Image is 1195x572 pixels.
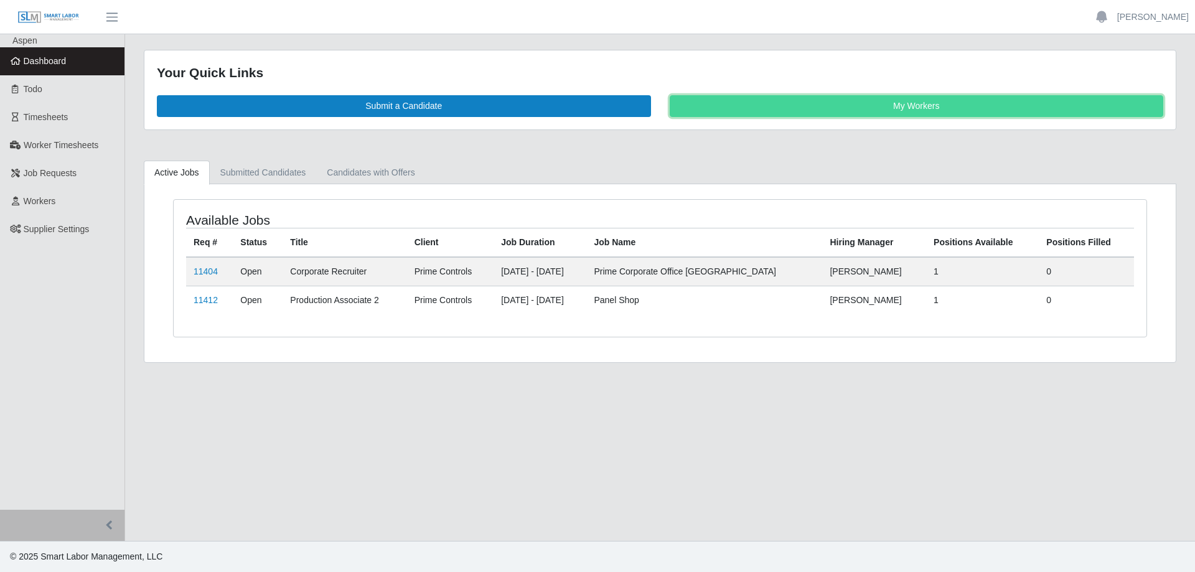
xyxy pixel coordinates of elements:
[186,228,233,257] th: Req #
[12,35,37,45] span: Aspen
[494,228,586,257] th: Job Duration
[210,161,317,185] a: Submitted Candidates
[283,257,406,286] td: Corporate Recruiter
[24,84,42,94] span: Todo
[407,286,494,314] td: Prime Controls
[407,228,494,257] th: Client
[586,228,822,257] th: Job Name
[926,257,1039,286] td: 1
[10,551,162,561] span: © 2025 Smart Labor Management, LLC
[24,112,68,122] span: Timesheets
[24,196,56,206] span: Workers
[670,95,1164,117] a: My Workers
[233,257,283,286] td: Open
[316,161,425,185] a: Candidates with Offers
[186,212,570,228] h4: Available Jobs
[926,286,1039,314] td: 1
[822,257,926,286] td: [PERSON_NAME]
[283,286,406,314] td: Production Associate 2
[1039,286,1134,314] td: 0
[157,95,651,117] a: Submit a Candidate
[233,286,283,314] td: Open
[17,11,80,24] img: SLM Logo
[283,228,406,257] th: Title
[1117,11,1189,24] a: [PERSON_NAME]
[157,63,1163,83] div: Your Quick Links
[24,168,77,178] span: Job Requests
[822,228,926,257] th: Hiring Manager
[494,286,586,314] td: [DATE] - [DATE]
[1039,228,1134,257] th: Positions Filled
[1039,257,1134,286] td: 0
[24,224,90,234] span: Supplier Settings
[407,257,494,286] td: Prime Controls
[233,228,283,257] th: Status
[494,257,586,286] td: [DATE] - [DATE]
[926,228,1039,257] th: Positions Available
[144,161,210,185] a: Active Jobs
[822,286,926,314] td: [PERSON_NAME]
[586,286,822,314] td: Panel Shop
[586,257,822,286] td: Prime Corporate Office [GEOGRAPHIC_DATA]
[194,266,218,276] a: 11404
[24,140,98,150] span: Worker Timesheets
[194,295,218,305] a: 11412
[24,56,67,66] span: Dashboard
